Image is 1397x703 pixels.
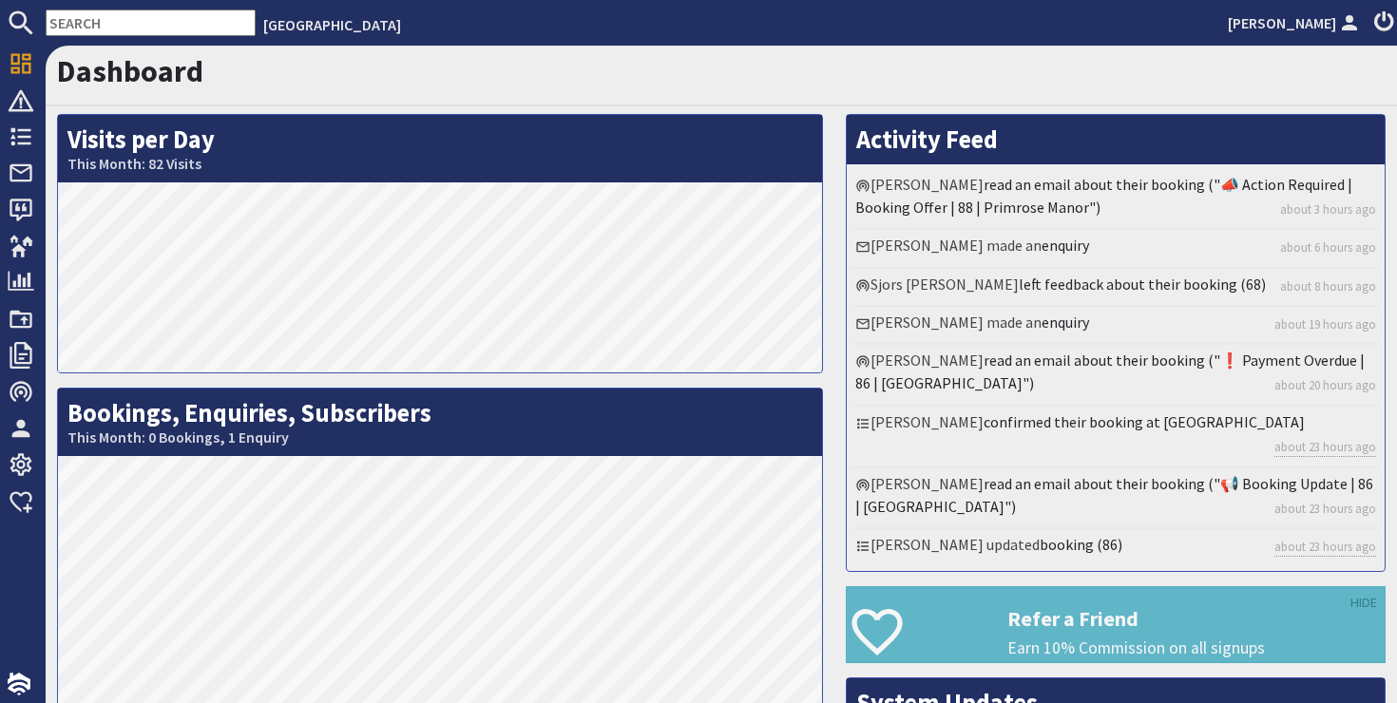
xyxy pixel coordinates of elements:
[1280,277,1376,295] a: about 8 hours ago
[852,269,1381,307] li: Sjors [PERSON_NAME]
[1040,535,1122,554] a: booking (86)
[1042,236,1089,255] a: enquiry
[57,52,203,90] a: Dashboard
[1007,636,1385,660] p: Earn 10% Commission on all signups
[1274,376,1376,394] a: about 20 hours ago
[1274,438,1376,457] a: about 23 hours ago
[852,169,1381,230] li: [PERSON_NAME]
[852,468,1381,529] li: [PERSON_NAME]
[8,673,30,695] img: staytech_i_w-64f4e8e9ee0a9c174fd5317b4b171b261742d2d393467e5bdba4413f4f884c10.svg
[1228,11,1363,34] a: [PERSON_NAME]
[58,115,822,182] h2: Visits per Day
[852,345,1381,406] li: [PERSON_NAME]
[1007,606,1385,631] h3: Refer a Friend
[67,155,813,173] small: This Month: 82 Visits
[1274,315,1376,333] a: about 19 hours ago
[855,351,1365,392] a: read an email about their booking ("❗ Payment Overdue | 86 | [GEOGRAPHIC_DATA]")
[852,529,1381,566] li: [PERSON_NAME] updated
[1280,238,1376,256] a: about 6 hours ago
[855,175,1352,217] a: read an email about their booking ("📣 Action Required | Booking Offer | 88 | Primrose Manor")
[58,389,822,456] h2: Bookings, Enquiries, Subscribers
[852,307,1381,345] li: [PERSON_NAME] made an
[856,123,998,155] a: Activity Feed
[852,230,1381,268] li: [PERSON_NAME] made an
[1274,500,1376,518] a: about 23 hours ago
[46,9,256,36] input: SEARCH
[984,412,1305,431] a: confirmed their booking at [GEOGRAPHIC_DATA]
[1274,538,1376,557] a: about 23 hours ago
[852,407,1381,468] li: [PERSON_NAME]
[1042,313,1089,332] a: enquiry
[1350,593,1377,614] a: HIDE
[1019,275,1266,294] a: left feedback about their booking (68)
[67,428,813,446] small: This Month: 0 Bookings, 1 Enquiry
[1280,200,1376,218] a: about 3 hours ago
[855,474,1373,516] a: read an email about their booking ("📢 Booking Update | 86 | [GEOGRAPHIC_DATA]")
[846,586,1387,663] a: Refer a Friend Earn 10% Commission on all signups
[263,15,401,34] a: [GEOGRAPHIC_DATA]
